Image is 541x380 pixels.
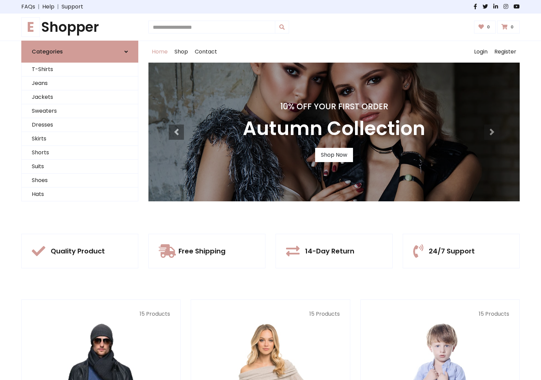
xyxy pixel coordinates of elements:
h3: Autumn Collection [243,117,425,140]
a: Login [471,41,491,63]
span: 0 [485,24,492,30]
a: Categories [21,41,138,63]
a: Shorts [22,146,138,160]
a: Jackets [22,90,138,104]
span: E [21,17,40,37]
a: 0 [474,21,496,33]
a: Suits [22,160,138,174]
a: Shop [171,41,191,63]
h1: Shopper [21,19,138,35]
a: Jeans [22,76,138,90]
h6: Categories [32,48,63,55]
a: Dresses [22,118,138,132]
a: EShopper [21,19,138,35]
span: 0 [509,24,515,30]
a: Help [42,3,54,11]
a: FAQs [21,3,35,11]
span: | [54,3,62,11]
a: Contact [191,41,220,63]
a: T-Shirts [22,63,138,76]
h5: Quality Product [51,247,105,255]
a: Shop Now [315,148,353,162]
p: 15 Products [201,310,339,318]
a: Skirts [22,132,138,146]
a: Support [62,3,83,11]
h5: 24/7 Support [429,247,475,255]
a: Sweaters [22,104,138,118]
h5: Free Shipping [179,247,226,255]
a: Register [491,41,520,63]
span: | [35,3,42,11]
h5: 14-Day Return [305,247,354,255]
p: 15 Products [371,310,509,318]
a: 0 [497,21,520,33]
h4: 10% Off Your First Order [243,102,425,112]
p: 15 Products [32,310,170,318]
a: Hats [22,187,138,201]
a: Home [148,41,171,63]
a: Shoes [22,174,138,187]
